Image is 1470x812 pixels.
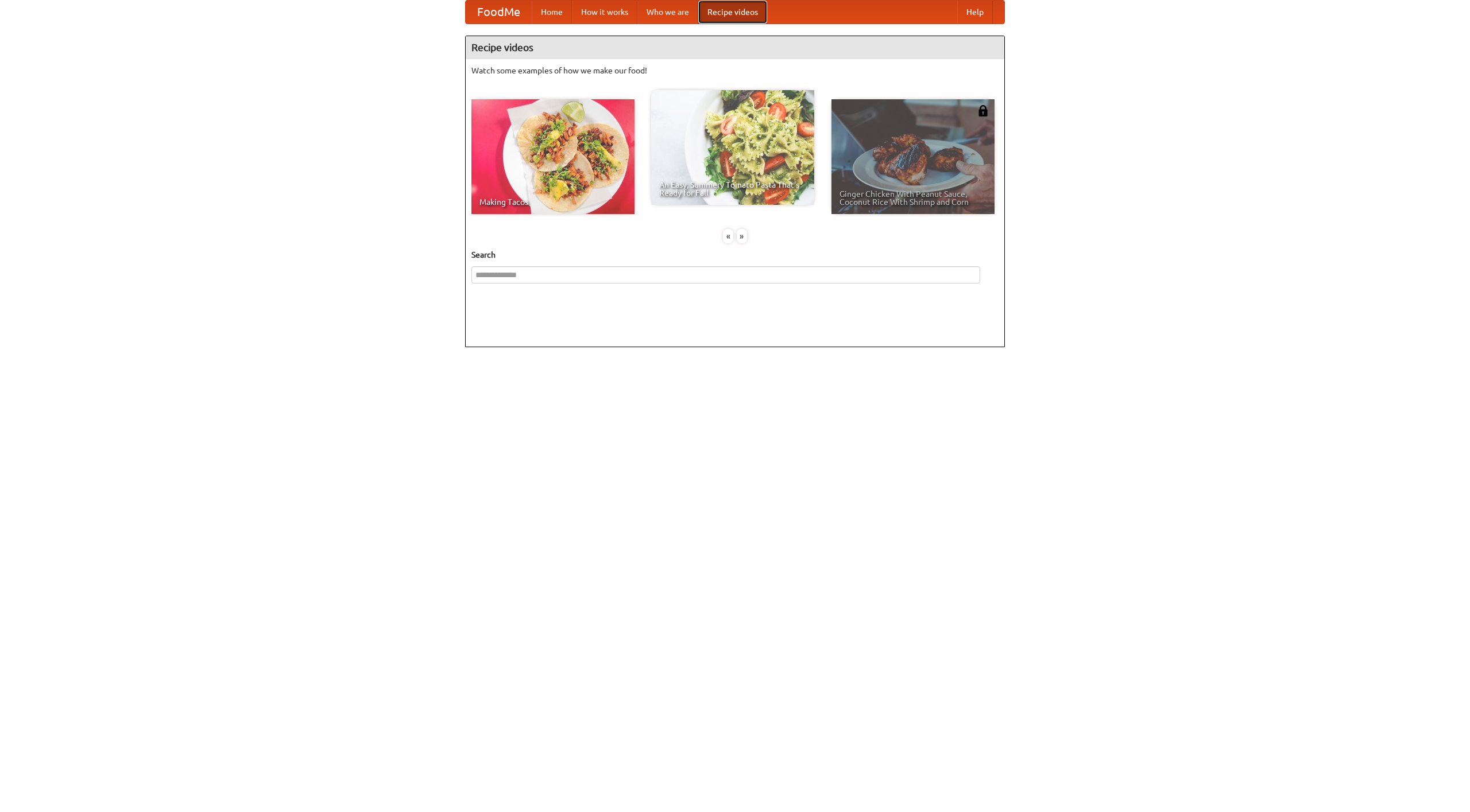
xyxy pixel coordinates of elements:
h4: Recipe videos [466,36,1004,59]
a: An Easy, Summery Tomato Pasta That's Ready for Fall [651,90,814,205]
div: « [723,229,733,243]
a: Recipe videos [698,1,767,24]
a: Who we are [637,1,698,24]
img: 483408.png [977,105,989,116]
span: An Easy, Summery Tomato Pasta That's Ready for Fall [659,181,806,197]
div: » [737,229,747,243]
span: Making Tacos [479,198,626,206]
a: Help [957,1,993,24]
h5: Search [471,249,999,261]
a: How it works [572,1,637,24]
p: Watch some examples of how we make our food! [471,65,999,76]
a: Making Tacos [471,99,635,214]
a: FoodMe [466,1,532,24]
a: Home [532,1,572,24]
